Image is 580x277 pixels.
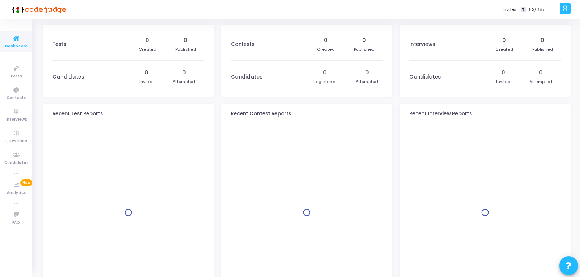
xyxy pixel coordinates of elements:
span: Analytics [7,190,26,196]
h3: Recent Test Reports [52,111,103,117]
h3: Recent Interview Reports [409,111,472,117]
span: T [521,7,526,13]
label: Invites: [503,6,518,13]
h3: Contests [231,41,254,47]
div: 0 [184,36,188,44]
div: 0 [323,69,327,77]
div: Invited [496,79,511,85]
div: Published [354,46,375,53]
div: Created [139,46,156,53]
div: 0 [145,36,149,44]
div: Attempted [173,79,195,85]
div: 0 [541,36,544,44]
div: 0 [362,36,366,44]
h3: Candidates [409,74,441,80]
span: Dashboard [5,43,28,50]
h3: Tests [52,41,66,47]
div: 0 [145,69,148,77]
h3: Candidates [52,74,84,80]
span: Contests [6,95,26,101]
h3: Interviews [409,41,435,47]
span: Tests [10,73,22,80]
div: Published [532,46,553,53]
span: 183/687 [528,6,545,13]
div: 0 [365,69,369,77]
div: 0 [182,69,186,77]
div: Created [495,46,513,53]
div: 0 [324,36,328,44]
h3: Candidates [231,74,262,80]
div: Registered [313,79,337,85]
div: 0 [501,69,505,77]
span: Interviews [6,116,27,123]
div: Invited [139,79,154,85]
img: logo [9,2,66,17]
div: 0 [539,69,543,77]
div: 0 [502,36,506,44]
span: FAQ [12,220,20,226]
div: Attempted [530,79,552,85]
div: Created [317,46,335,53]
div: Attempted [356,79,378,85]
h3: Recent Contest Reports [231,111,291,117]
span: New [20,179,32,186]
span: Candidates [4,160,28,166]
div: Published [175,46,196,53]
span: Questions [5,138,27,145]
